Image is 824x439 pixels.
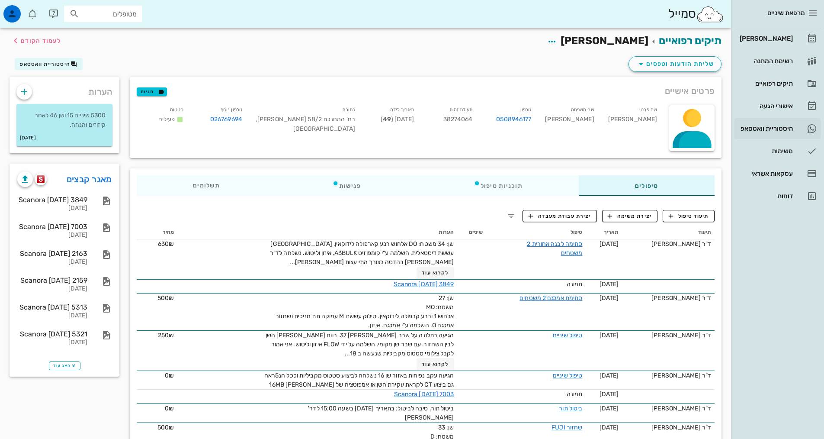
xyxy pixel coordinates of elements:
th: שיניים [458,226,486,239]
span: תשלומים [193,183,220,189]
small: טלפון נוסף [221,107,242,113]
div: עסקאות אשראי [738,170,793,177]
a: תיקים רפואיים [659,35,721,47]
span: תיעוד טיפול [669,212,709,220]
span: [DATE] [600,332,619,339]
a: מאגר קבצים [67,172,112,186]
small: [DATE] [20,133,36,143]
th: טיפול [486,226,586,239]
strong: 49 [383,116,391,123]
a: ביטול תור [559,405,582,412]
span: [DATE] [600,240,619,248]
span: [PERSON_NAME] [561,35,648,47]
span: [DATE] [600,372,619,379]
span: [DATE] [600,424,619,431]
span: [GEOGRAPHIC_DATA] [293,125,355,132]
button: יצירת משימה [602,210,658,222]
a: Scanora [DATE] 7003 [394,391,454,398]
img: SmileCloud logo [696,6,724,23]
div: Scanora [DATE] 3849 [17,196,87,204]
div: ד"ר [PERSON_NAME] [625,404,711,413]
th: תיעוד [622,226,715,239]
span: 0₪ [165,372,174,379]
div: Scanora [DATE] 5313 [17,303,87,311]
span: הגיעה בתלונה על שבר [PERSON_NAME] 37. רווח [PERSON_NAME] השן לבין השחזור. עם שבר שן מקומי. השלמה ... [266,332,454,357]
div: [DATE] [17,232,87,239]
span: הגיעה עקב נפיחות באזור שן 16 נשלחה לביצוע סטטוס מקביליות וככל הנ5ראה גם ביצוע CT לקראת עקירת השן ... [264,372,454,388]
a: היסטוריית וואטסאפ [734,118,821,139]
div: ד"ר [PERSON_NAME] [625,371,711,380]
th: תאריך [586,226,622,239]
div: סמייל [668,5,724,23]
div: [DATE] [17,285,87,293]
button: לקרוא עוד [417,358,454,370]
span: 0₪ [165,405,174,412]
small: טלפון [520,107,532,113]
a: [PERSON_NAME] [734,28,821,49]
small: שם פרטי [639,107,657,113]
a: אישורי הגעה [734,96,821,116]
span: שן: 34 משטח: DO אלחוש רבע קארפולה לידוקאין, [GEOGRAPHIC_DATA] עששת דיסטאלית, השלמה ע"י קומפוזיט A... [270,240,454,266]
span: לקרוא עוד [422,361,449,367]
a: עסקאות אשראי [734,163,821,184]
button: שליחת הודעות וטפסים [628,56,721,72]
span: , [256,116,257,123]
div: Scanora [DATE] 2159 [17,276,87,284]
div: [DATE] [17,258,87,266]
th: הערות [177,226,457,239]
div: Scanora [DATE] 2163 [17,249,87,258]
span: תמונה [567,281,583,288]
div: ד"ר [PERSON_NAME] [625,331,711,340]
div: [DATE] [17,205,87,212]
button: היסטוריית וואטסאפ [15,58,83,70]
span: מרפאת שיניים [767,9,805,17]
span: לעמוד הקודם [21,37,61,45]
div: תיקים רפואיים [738,80,793,87]
span: 500₪ [157,294,174,302]
span: 500₪ [157,424,174,431]
span: [DATE] [600,294,619,302]
a: 026769694 [210,115,242,124]
div: ד"ר [PERSON_NAME] [625,423,711,432]
span: [DATE] ( ) [381,116,414,123]
div: [DATE] [17,312,87,320]
span: 38274064 [443,116,473,123]
div: [PERSON_NAME] [538,103,601,139]
small: סטטוס [170,107,184,113]
span: 630₪ [158,240,174,248]
small: כתובת [342,107,355,113]
span: [DATE] [600,391,619,398]
div: ד"ר [PERSON_NAME] [625,239,711,249]
span: שליחת הודעות וטפסים [636,59,714,69]
a: שחזור FUJI [551,424,582,431]
a: סתימה לבנה אחורית 2 משטחים [527,240,582,257]
button: לעמוד הקודם [10,33,61,48]
a: תיקים רפואיים [734,73,821,94]
div: [DATE] [17,339,87,346]
div: היסטוריית וואטסאפ [738,125,793,132]
div: Scanora [DATE] 7003 [17,223,87,231]
div: תוכניות טיפול [417,175,579,196]
th: מחיר [137,226,177,239]
div: טיפולים [579,175,715,196]
div: [PERSON_NAME] [601,103,664,139]
button: לקרוא עוד [417,267,454,279]
button: יצירת עבודת מעבדה [523,210,596,222]
a: משימות [734,141,821,161]
span: תמונה [567,391,583,398]
span: [DATE] [600,281,619,288]
span: תג [26,7,31,12]
button: הצג עוד [49,362,80,370]
div: אישורי הגעה [738,103,793,110]
div: ד"ר [PERSON_NAME] [625,294,711,303]
a: Scanora [DATE] 3849 [394,281,454,288]
span: תגיות [141,88,163,96]
div: פגישות [276,175,417,196]
div: הערות [10,77,119,102]
small: תעודת זהות [449,107,473,113]
a: טיפול שיניים [553,372,582,379]
span: [DATE] [600,405,619,412]
span: יצירת משימה [608,212,652,220]
a: רשימת המתנה [734,51,821,71]
a: דוחות [734,186,821,207]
